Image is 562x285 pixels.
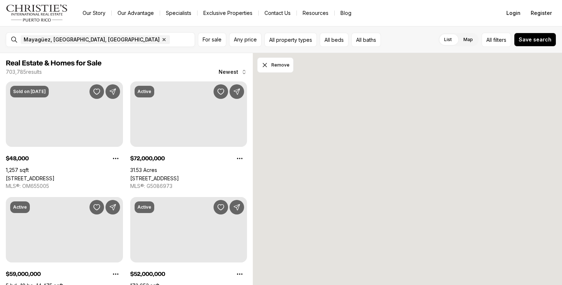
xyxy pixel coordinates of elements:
span: Login [506,10,521,16]
button: Newest [214,65,251,79]
button: Save Property: 2901 JACARANDA BLVD [214,200,228,214]
button: Property options [108,151,123,166]
p: Active [137,204,151,210]
a: Our Advantage [112,8,160,18]
button: Save Property: 101 SILVER SPRINGS BOULEVARD #103 [89,84,104,99]
a: 101 SILVER SPRINGS BOULEVARD #103, OCALA FL, 34470 [6,175,55,181]
label: List [438,33,458,46]
a: Blog [335,8,357,18]
button: Dismiss drawing [257,57,294,73]
button: Contact Us [259,8,296,18]
a: Exclusive Properties [198,8,258,18]
p: 703,785 results [6,69,42,75]
span: Any price [234,37,257,43]
button: Property options [232,267,247,281]
button: Register [526,6,556,20]
button: For sale [198,33,226,47]
p: Active [13,204,27,210]
span: Newest [219,69,238,75]
span: Save search [519,37,551,43]
button: Property options [232,151,247,166]
button: Login [502,6,525,20]
a: Resources [297,8,334,18]
a: Specialists [160,8,197,18]
button: All beds [320,33,348,47]
button: Any price [229,33,262,47]
button: Allfilters [482,33,511,47]
span: Real Estate & Homes for Sale [6,60,101,67]
span: For sale [203,37,222,43]
p: Sold on [DATE] [13,89,46,95]
span: Register [531,10,552,16]
button: Save Property: [89,200,104,214]
a: 412 E STATE ROAD 44, WILDWOOD FL, 34785 [130,175,179,181]
label: Map [458,33,479,46]
button: All baths [351,33,381,47]
button: All property types [264,33,317,47]
img: logo [6,4,68,22]
span: All [486,36,492,44]
button: Save search [514,33,556,47]
a: Our Story [77,8,111,18]
span: Mayagüez, [GEOGRAPHIC_DATA], [GEOGRAPHIC_DATA] [24,37,160,43]
span: filters [493,36,506,44]
button: Property options [108,267,123,281]
p: Active [137,89,151,95]
button: Save Property: 412 E STATE ROAD 44 [214,84,228,99]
